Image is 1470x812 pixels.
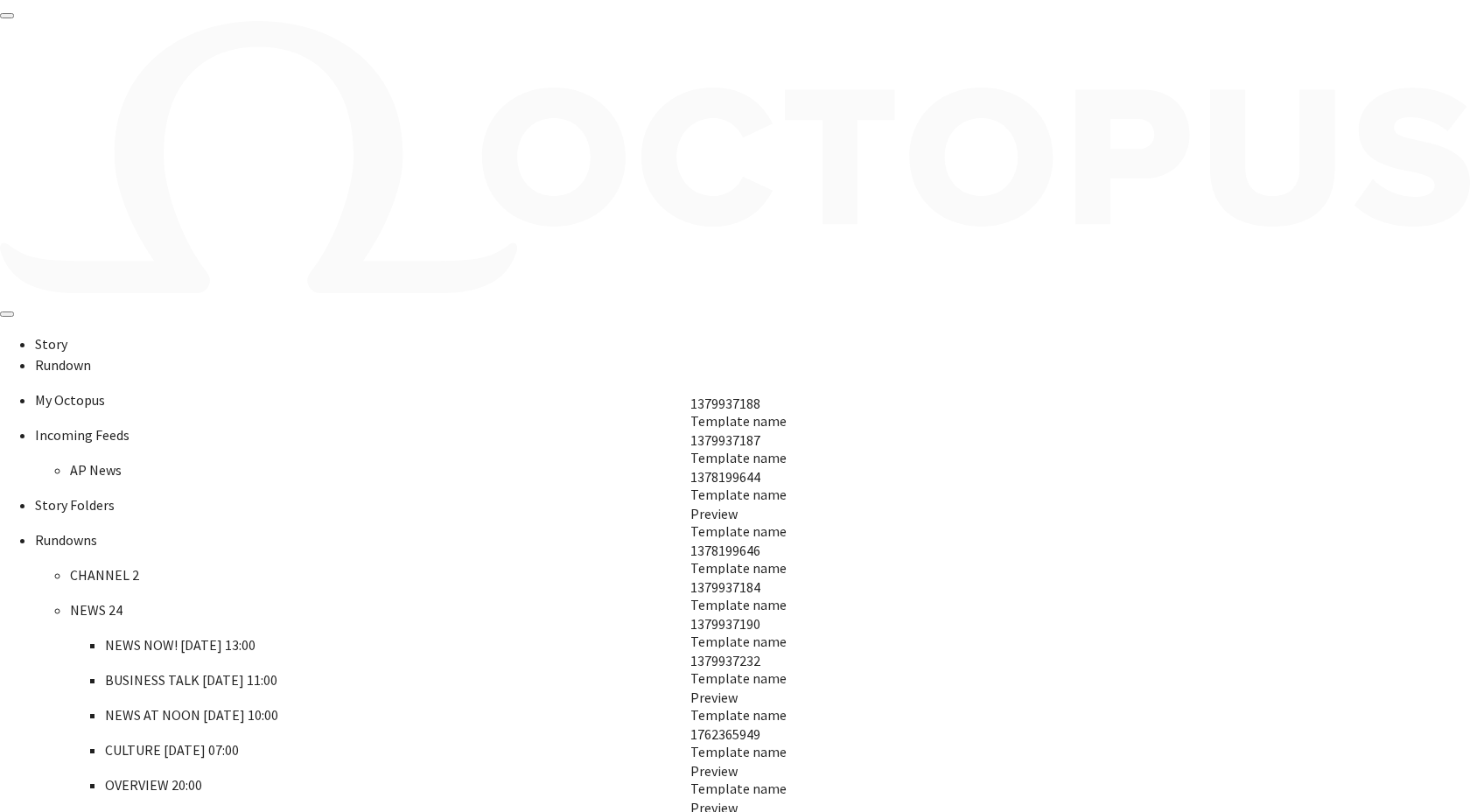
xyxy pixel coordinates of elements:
[683,778,892,795] td: Template name
[683,594,892,612] td: Template name
[683,447,892,465] td: Template name
[70,459,1470,480] p: AP News
[35,529,1470,550] p: Rundowns
[105,739,1470,760] p: CULTURE [DATE] 07:00
[105,704,1470,725] p: NEWS AT NOON [DATE] 10:00
[70,564,1470,585] p: CHANNEL 2
[683,393,771,410] td: 1379937188
[683,430,771,447] td: 1379937187
[683,410,892,428] td: Template name
[70,599,1470,620] p: NEWS 24
[105,774,1470,795] p: OVERVIEW 20:00
[683,466,771,484] td: 1378199644
[683,557,892,575] td: Template name
[683,687,771,704] td: Preview
[683,521,892,538] td: Template name
[683,503,771,521] td: Preview
[683,484,892,501] td: Template name
[35,494,1470,515] p: Story Folders
[35,356,91,374] span: Rundown
[105,634,1470,655] p: NEWS NOW! [DATE] 13:00
[105,669,1470,690] p: BUSINESS TALK [DATE] 11:00
[683,613,771,631] td: 1379937190
[35,335,67,353] span: Story
[683,741,892,759] td: Template name
[683,724,771,741] td: 1762365949
[683,704,892,722] td: Template name
[683,650,771,668] td: 1379937232
[683,631,892,648] td: Template name
[683,668,892,685] td: Template name
[35,389,1470,410] p: My Octopus
[683,577,771,594] td: 1379937184
[35,424,1470,445] p: Incoming Feeds
[683,540,771,557] td: 1378199646
[683,760,771,778] td: Preview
